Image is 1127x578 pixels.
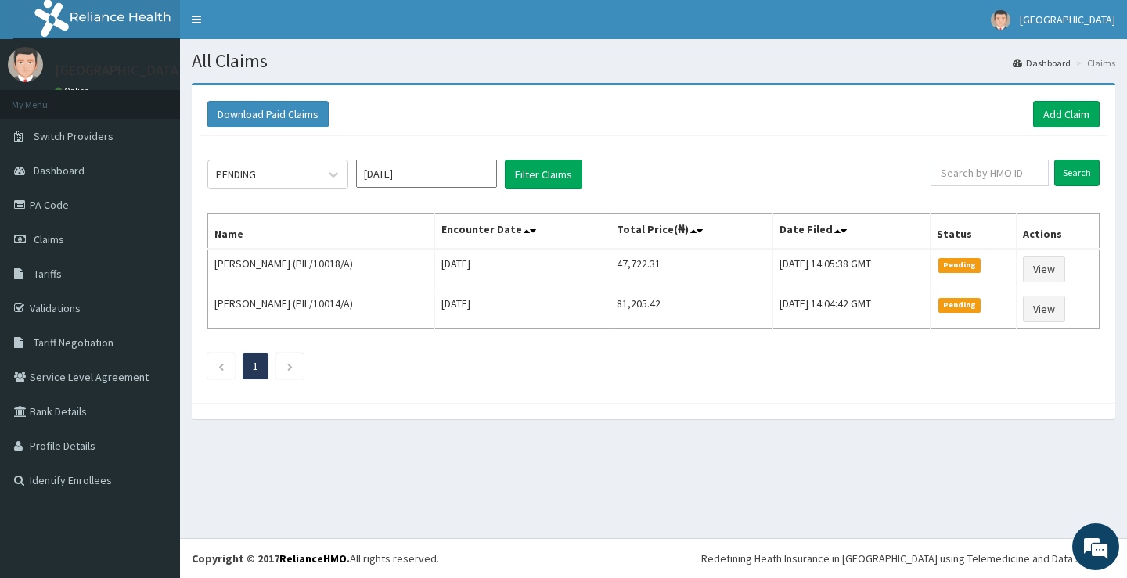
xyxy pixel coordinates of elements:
[192,51,1115,71] h1: All Claims
[34,129,113,143] span: Switch Providers
[34,163,85,178] span: Dashboard
[279,551,347,565] a: RelianceHMO
[34,336,113,350] span: Tariff Negotiation
[216,167,256,182] div: PENDING
[938,298,981,312] span: Pending
[253,359,258,373] a: Page 1 is your current page
[1033,101,1100,127] a: Add Claim
[1013,56,1071,70] a: Dashboard
[180,538,1127,578] footer: All rights reserved.
[610,249,773,289] td: 47,722.31
[208,289,435,329] td: [PERSON_NAME] (PIL/10014/A)
[938,258,981,272] span: Pending
[8,47,43,82] img: User Image
[34,232,64,246] span: Claims
[1023,256,1065,282] a: View
[435,249,610,289] td: [DATE]
[610,289,773,329] td: 81,205.42
[1072,56,1115,70] li: Claims
[1023,296,1065,322] a: View
[773,214,930,250] th: Date Filed
[55,85,92,96] a: Online
[34,267,62,281] span: Tariffs
[356,160,497,188] input: Select Month and Year
[435,214,610,250] th: Encounter Date
[207,101,329,127] button: Download Paid Claims
[218,359,225,373] a: Previous page
[773,249,930,289] td: [DATE] 14:05:38 GMT
[610,214,773,250] th: Total Price(₦)
[1054,160,1100,186] input: Search
[931,160,1049,186] input: Search by HMO ID
[192,551,350,565] strong: Copyright © 2017 .
[505,160,582,189] button: Filter Claims
[1016,214,1099,250] th: Actions
[1020,13,1115,27] span: [GEOGRAPHIC_DATA]
[208,249,435,289] td: [PERSON_NAME] (PIL/10018/A)
[208,214,435,250] th: Name
[991,10,1010,30] img: User Image
[930,214,1016,250] th: Status
[701,551,1115,566] div: Redefining Heath Insurance in [GEOGRAPHIC_DATA] using Telemedicine and Data Science!
[55,63,184,77] p: [GEOGRAPHIC_DATA]
[435,289,610,329] td: [DATE]
[286,359,293,373] a: Next page
[773,289,930,329] td: [DATE] 14:04:42 GMT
